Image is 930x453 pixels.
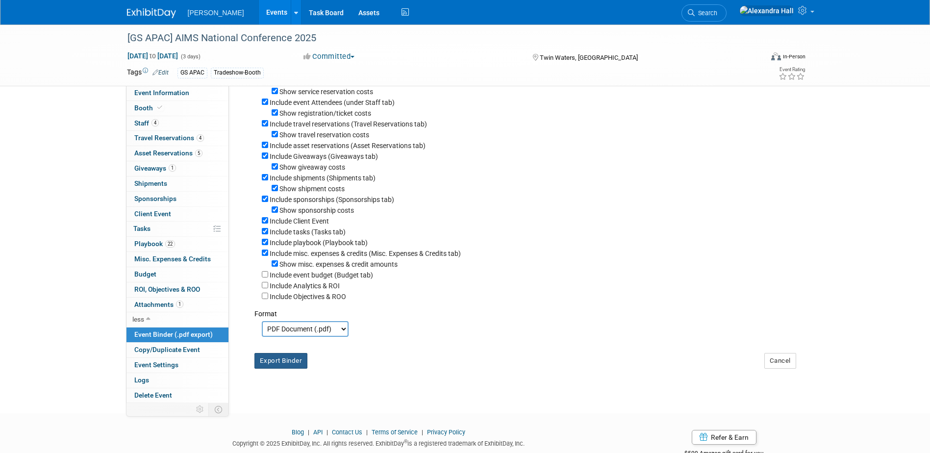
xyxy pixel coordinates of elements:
[279,88,373,96] label: Show service reservation costs
[126,146,228,161] a: Asset Reservations5
[270,250,461,257] label: Include misc. expenses & credits (Misc. Expenses & Credits tab)
[705,51,806,66] div: Event Format
[195,150,202,157] span: 5
[165,240,175,248] span: 22
[692,430,756,445] a: Refer & Earn
[764,353,796,369] button: Cancel
[305,428,312,436] span: |
[151,119,159,126] span: 4
[126,267,228,282] a: Budget
[419,428,426,436] span: |
[782,53,805,60] div: In-Person
[180,53,201,60] span: (3 days)
[279,260,398,268] label: Show misc. expenses & credit amounts
[188,9,244,17] span: [PERSON_NAME]
[211,68,264,78] div: Tradeshow-Booth
[279,163,345,171] label: Show giveaway costs
[126,327,228,342] a: Event Binder (.pdf export)
[126,161,228,176] a: Giveaways1
[270,99,395,106] label: Include event Attendees (under Staff tab)
[404,439,407,444] sup: ®
[126,237,228,252] a: Playbook22
[176,301,183,308] span: 1
[124,29,748,47] div: [GS APAC] AIMS National Conference 2025
[270,293,346,301] label: Include Objectives & ROO
[132,315,144,323] span: less
[279,185,345,193] label: Show shipment costs
[279,131,369,139] label: Show travel reservation costs
[134,301,183,308] span: Attachments
[270,228,346,236] label: Include tasks (Tasks tab)
[126,192,228,206] a: Sponsorships
[134,210,171,218] span: Client Event
[134,134,204,142] span: Travel Reservations
[254,353,308,369] button: Export Binder
[126,298,228,312] a: Attachments1
[126,222,228,236] a: Tasks
[134,104,164,112] span: Booth
[192,403,209,416] td: Personalize Event Tab Strip
[134,361,178,369] span: Event Settings
[126,131,228,146] a: Travel Reservations4
[208,403,228,416] td: Toggle Event Tabs
[270,239,368,247] label: Include playbook (Playbook tab)
[133,225,151,232] span: Tasks
[134,270,156,278] span: Budget
[157,105,162,110] i: Booth reservation complete
[332,428,362,436] a: Contact Us
[126,116,228,131] a: Staff4
[270,196,394,203] label: Include sponsorships (Sponsorships tab)
[279,109,371,117] label: Show registration/ticket costs
[126,86,228,101] a: Event Information
[372,428,418,436] a: Terms of Service
[134,376,149,384] span: Logs
[127,51,178,60] span: [DATE] [DATE]
[126,343,228,357] a: Copy/Duplicate Event
[270,174,376,182] label: Include shipments (Shipments tab)
[126,252,228,267] a: Misc. Expenses & Credits
[134,119,159,127] span: Staff
[313,428,323,436] a: API
[134,164,176,172] span: Giveaways
[540,54,638,61] span: Twin Waters, [GEOGRAPHIC_DATA]
[270,152,378,160] label: Include Giveaways (Giveaways tab)
[152,69,169,76] a: Edit
[134,179,167,187] span: Shipments
[126,101,228,116] a: Booth
[126,373,228,388] a: Logs
[292,428,304,436] a: Blog
[681,4,727,22] a: Search
[270,217,329,225] label: Include Client Event
[270,142,426,150] label: Include asset reservations (Asset Reservations tab)
[127,437,631,448] div: Copyright © 2025 ExhibitDay, Inc. All rights reserved. ExhibitDay is a registered trademark of Ex...
[134,255,211,263] span: Misc. Expenses & Credits
[127,67,169,78] td: Tags
[134,285,200,293] span: ROI, Objectives & ROO
[134,149,202,157] span: Asset Reservations
[324,428,330,436] span: |
[126,388,228,403] a: Delete Event
[134,195,176,202] span: Sponsorships
[134,89,189,97] span: Event Information
[134,391,172,399] span: Delete Event
[197,134,204,142] span: 4
[779,67,805,72] div: Event Rating
[126,207,228,222] a: Client Event
[169,164,176,172] span: 1
[127,8,176,18] img: ExhibitDay
[270,271,373,279] label: Include event budget (Budget tab)
[126,176,228,191] a: Shipments
[134,240,175,248] span: Playbook
[177,68,207,78] div: GS APAC
[270,120,427,128] label: Include travel reservations (Travel Reservations tab)
[739,5,794,16] img: Alexandra Hall
[300,51,358,62] button: Committed
[134,346,200,353] span: Copy/Duplicate Event
[148,52,157,60] span: to
[126,358,228,373] a: Event Settings
[126,282,228,297] a: ROI, Objectives & ROO
[427,428,465,436] a: Privacy Policy
[126,312,228,327] a: less
[364,428,370,436] span: |
[254,302,796,319] div: Format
